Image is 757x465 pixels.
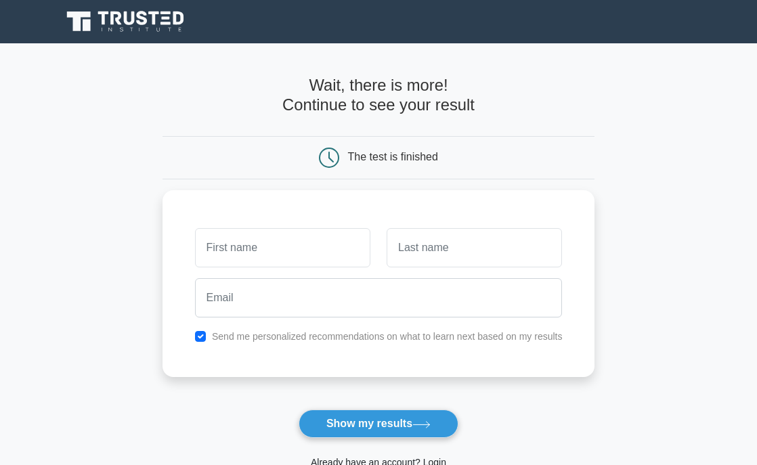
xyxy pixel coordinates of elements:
[195,278,563,317] input: Email
[163,76,595,114] h4: Wait, there is more! Continue to see your result
[348,152,438,163] div: The test is finished
[387,228,562,267] input: Last name
[299,409,458,438] button: Show my results
[195,228,370,267] input: First name
[212,331,563,342] label: Send me personalized recommendations on what to learn next based on my results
